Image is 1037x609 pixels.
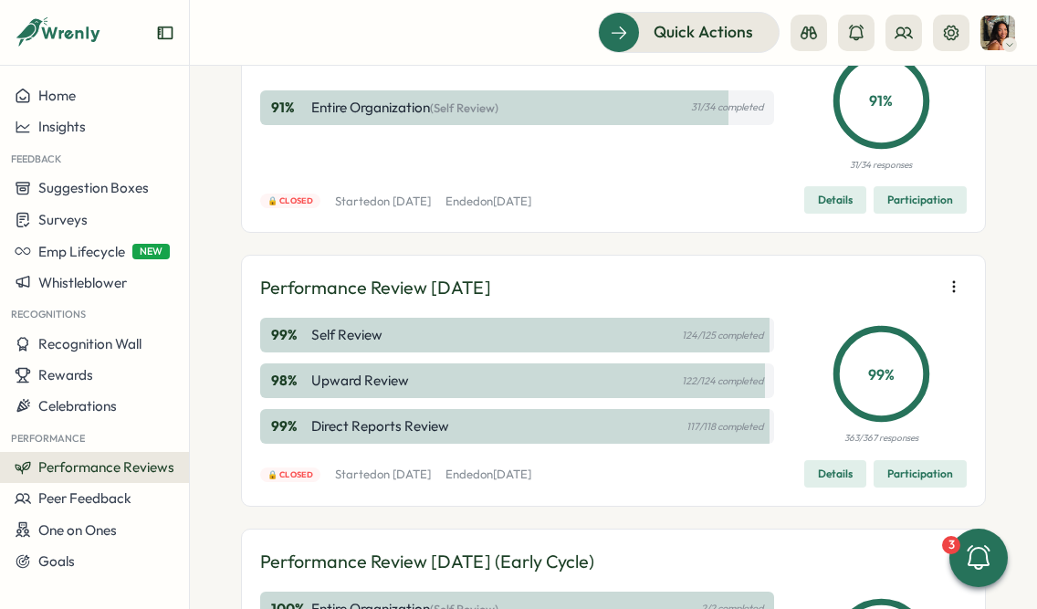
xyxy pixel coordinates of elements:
span: Details [818,461,853,487]
p: 99 % [837,362,926,385]
p: Upward Review [311,371,409,391]
span: Participation [887,187,953,213]
div: 3 [942,536,960,554]
p: Started on [DATE] [335,194,431,210]
p: 124/125 completed [682,330,763,341]
span: (Self Review) [430,100,498,115]
button: 3 [949,529,1008,587]
span: Recognition Wall [38,335,141,352]
span: Participation [887,461,953,487]
p: Self Review [311,325,382,345]
span: Insights [38,118,86,135]
p: Ended on [DATE] [445,467,531,483]
span: Suggestion Boxes [38,179,149,196]
span: NEW [132,244,170,259]
button: Details [804,460,866,488]
p: 91 % [271,98,308,118]
button: Participation [874,460,967,488]
span: Details [818,187,853,213]
p: 31/34 responses [850,158,912,173]
span: 🔒 Closed [267,468,314,481]
span: Performance Reviews [38,458,174,476]
button: Quick Actions [598,12,780,52]
p: 99 % [271,325,308,345]
span: Rewards [38,366,93,383]
img: Viveca Riley [980,16,1015,50]
p: 31/34 completed [691,101,763,113]
p: Performance Review [DATE] [260,274,491,302]
span: Home [38,87,76,104]
span: Whistleblower [38,274,127,291]
span: 🔒 Closed [267,194,314,207]
p: Started on [DATE] [335,467,431,483]
p: 98 % [271,371,308,391]
p: 122/124 completed [682,375,763,387]
p: 117/118 completed [686,421,763,433]
p: 99 % [271,416,308,436]
p: Direct Reports Review [311,416,449,436]
span: Peer Feedback [38,489,131,507]
p: Entire Organization [311,98,498,118]
p: Ended on [DATE] [445,194,531,210]
p: Performance Review [DATE] (Early Cycle) [260,548,594,576]
span: One on Ones [38,521,117,539]
p: 363/367 responses [844,431,918,446]
button: Details [804,186,866,214]
button: Expand sidebar [156,24,174,42]
span: Quick Actions [654,20,753,44]
button: Participation [874,186,967,214]
p: 91 % [837,89,926,112]
span: Surveys [38,211,88,228]
span: Goals [38,552,75,570]
span: Celebrations [38,397,117,415]
span: Emp Lifecycle [38,243,125,260]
